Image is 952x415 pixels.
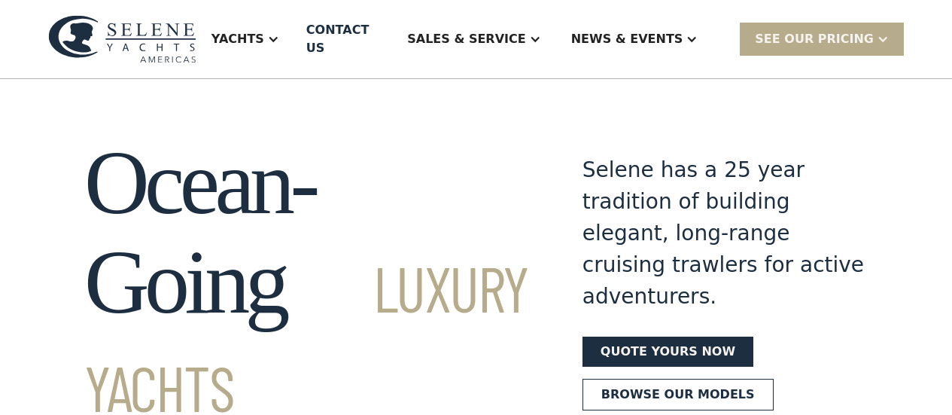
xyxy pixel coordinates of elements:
[582,379,774,410] a: Browse our models
[755,30,874,48] div: SEE Our Pricing
[582,337,753,367] a: Quote yours now
[582,154,868,313] div: Selene has a 25 year tradition of building elegant, long-range cruising trawlers for active adven...
[196,9,294,69] div: Yachts
[392,9,555,69] div: Sales & Service
[740,23,904,55] div: SEE Our Pricing
[556,9,713,69] div: News & EVENTS
[306,21,380,57] div: Contact US
[407,30,525,48] div: Sales & Service
[211,30,264,48] div: Yachts
[571,30,683,48] div: News & EVENTS
[48,15,196,63] img: logo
